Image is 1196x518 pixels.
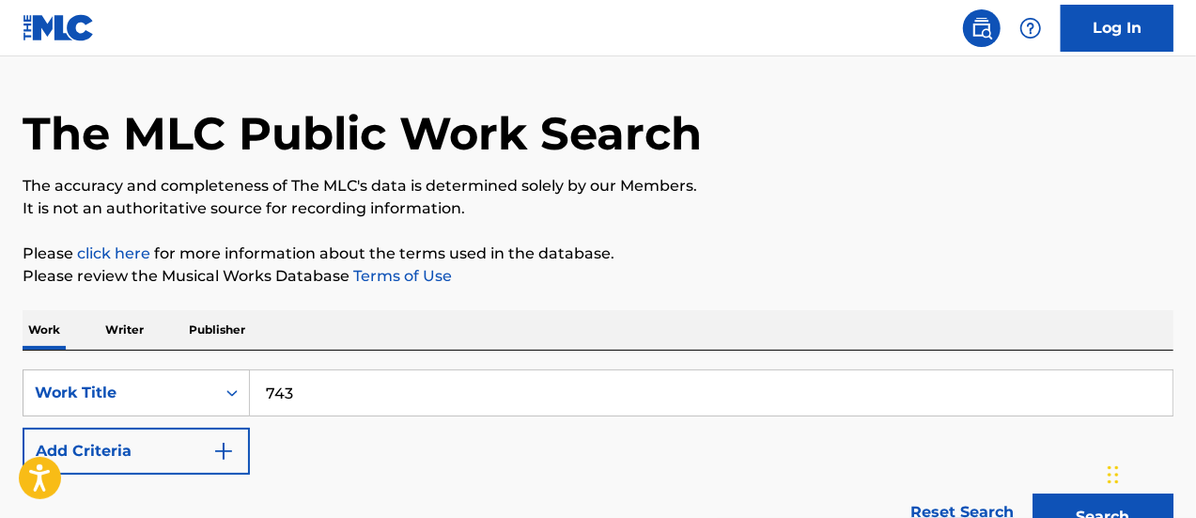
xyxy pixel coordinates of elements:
a: Terms of Use [349,267,452,285]
div: Help [1012,9,1049,47]
p: Writer [100,310,149,350]
div: Arrastrar [1108,447,1119,503]
img: MLC Logo [23,14,95,41]
a: Public Search [963,9,1001,47]
p: Please for more information about the terms used in the database. [23,243,1173,265]
img: 9d2ae6d4665cec9f34b9.svg [212,440,235,463]
a: Log In [1061,5,1173,52]
a: click here [77,244,150,262]
h1: The MLC Public Work Search [23,105,702,162]
p: Publisher [183,310,251,350]
p: It is not an authoritative source for recording information. [23,197,1173,220]
iframe: Chat Widget [1102,428,1196,518]
div: Widget de chat [1102,428,1196,518]
p: Work [23,310,66,350]
div: Work Title [35,382,204,404]
img: search [971,17,993,39]
p: Please review the Musical Works Database [23,265,1173,288]
p: The accuracy and completeness of The MLC's data is determined solely by our Members. [23,175,1173,197]
img: help [1019,17,1042,39]
button: Add Criteria [23,428,250,475]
